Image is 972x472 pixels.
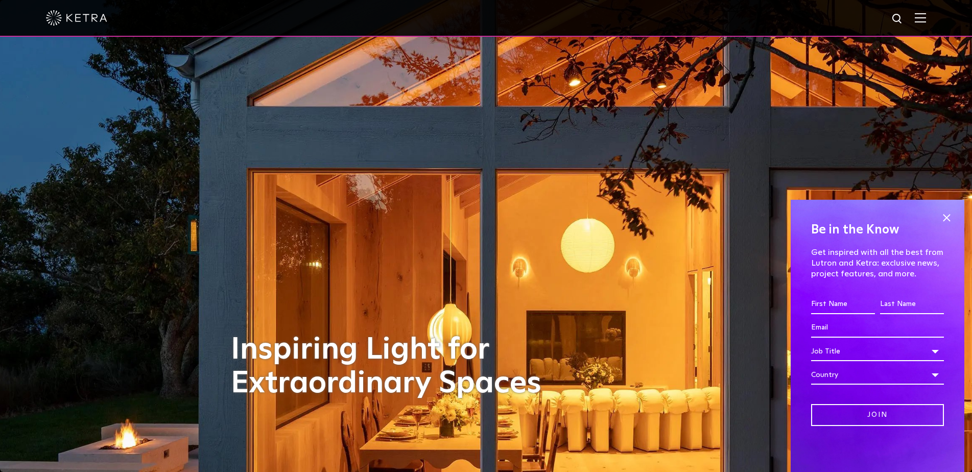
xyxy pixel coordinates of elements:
[46,10,107,26] img: ketra-logo-2019-white
[880,295,944,314] input: Last Name
[811,365,944,385] div: Country
[811,318,944,338] input: Email
[811,220,944,240] h4: Be in the Know
[891,13,904,26] img: search icon
[811,404,944,426] input: Join
[915,13,926,22] img: Hamburger%20Nav.svg
[811,342,944,361] div: Job Title
[811,295,875,314] input: First Name
[231,333,563,400] h1: Inspiring Light for Extraordinary Spaces
[811,247,944,279] p: Get inspired with all the best from Lutron and Ketra: exclusive news, project features, and more.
